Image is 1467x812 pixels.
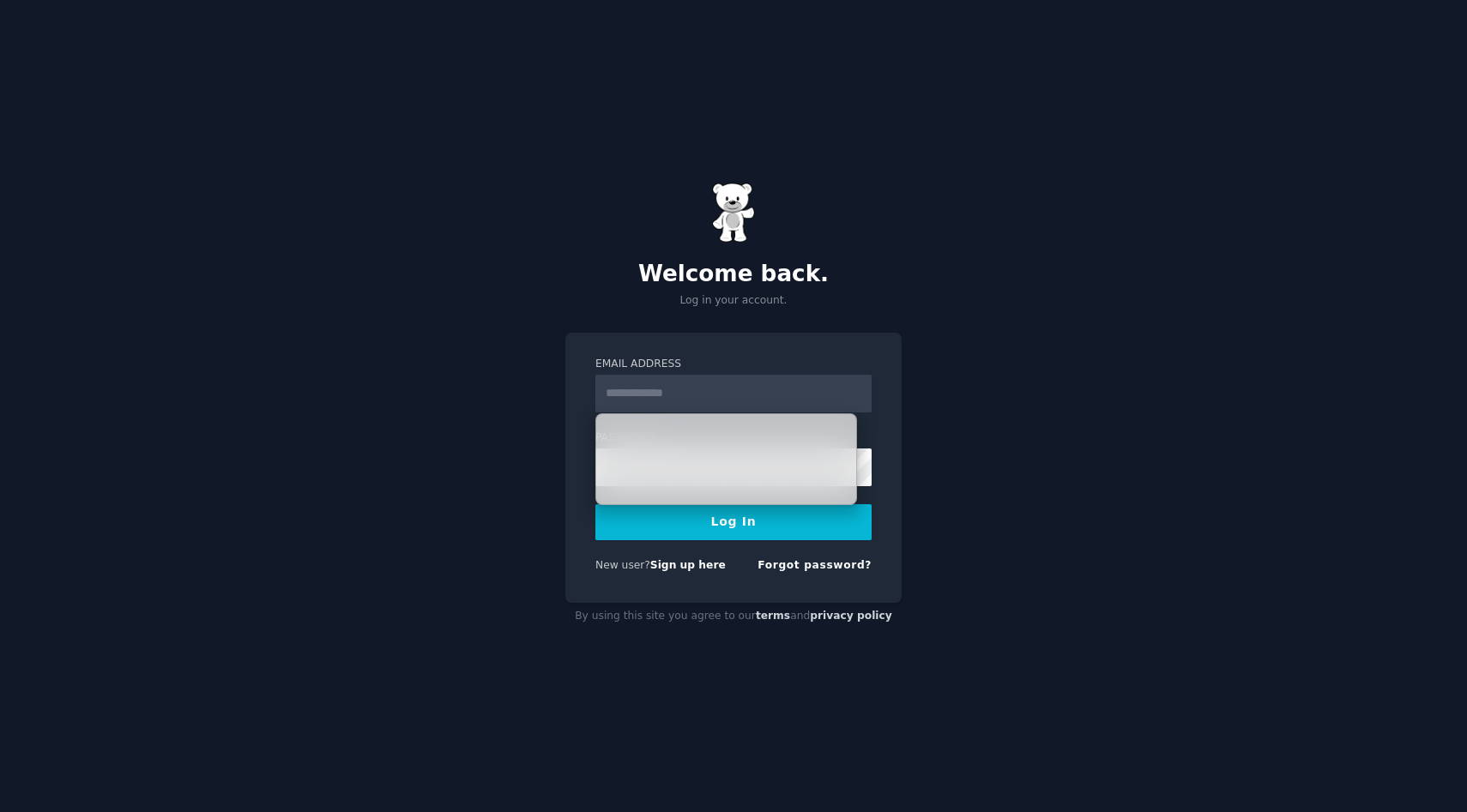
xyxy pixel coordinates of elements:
label: Email Address [595,357,872,372]
div: By using this site you agree to our and [565,603,902,630]
span: New user? [595,559,650,571]
a: privacy policy [810,610,892,622]
a: terms [756,610,790,622]
a: Forgot password? [758,559,872,571]
a: Sign up here [650,559,726,571]
h2: Welcome back. [565,261,902,288]
img: Gummy Bear [712,183,755,243]
p: Log in your account. [565,293,902,309]
button: Log In [595,504,872,540]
